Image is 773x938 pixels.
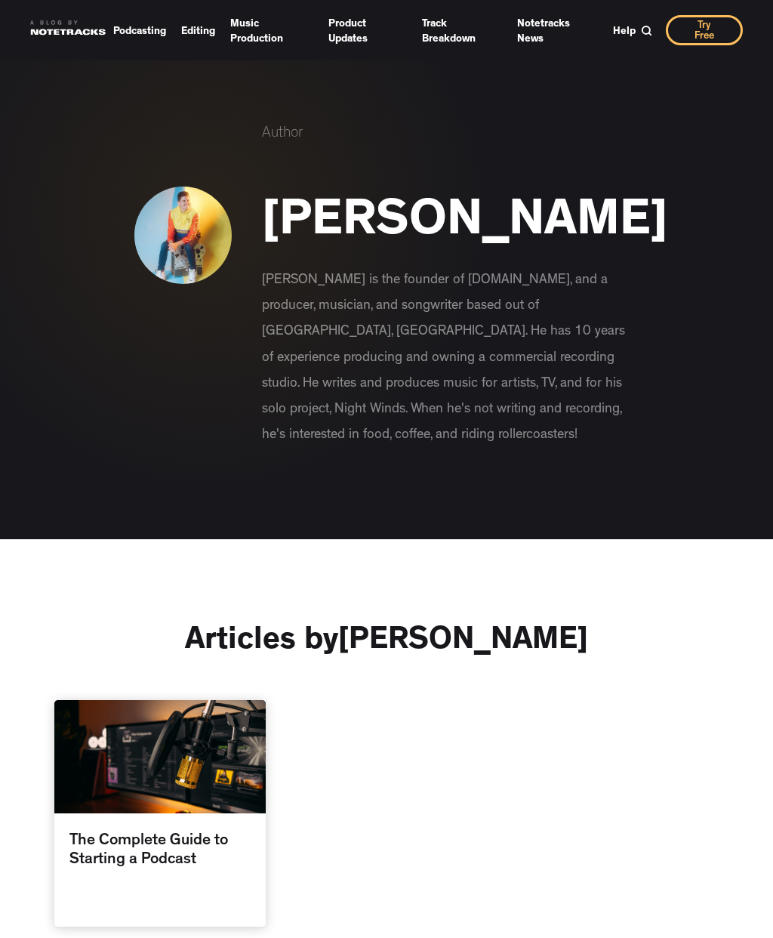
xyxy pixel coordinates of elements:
a: Notetracks News [517,12,598,49]
a: Music Production [230,12,313,49]
h1: Articles by [185,622,338,662]
img: Search Bar [641,25,652,36]
a: Editing [181,20,215,42]
div: The Complete Guide to Starting a Podcast [54,813,266,904]
a: The Complete Guide to Starting a Podcast [54,700,266,927]
div: Author [262,121,639,147]
p: [PERSON_NAME] is the founder of [DOMAIN_NAME], and a producer, musician, and songwriter based out... [262,268,639,449]
h1: [PERSON_NAME] [262,193,639,257]
a: Help [613,20,636,42]
a: Podcasting [113,20,166,42]
a: Track Breakdown [422,12,502,49]
h1: [PERSON_NAME] [338,622,588,662]
a: Product Updates [328,12,407,49]
a: Try Free [666,15,743,45]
